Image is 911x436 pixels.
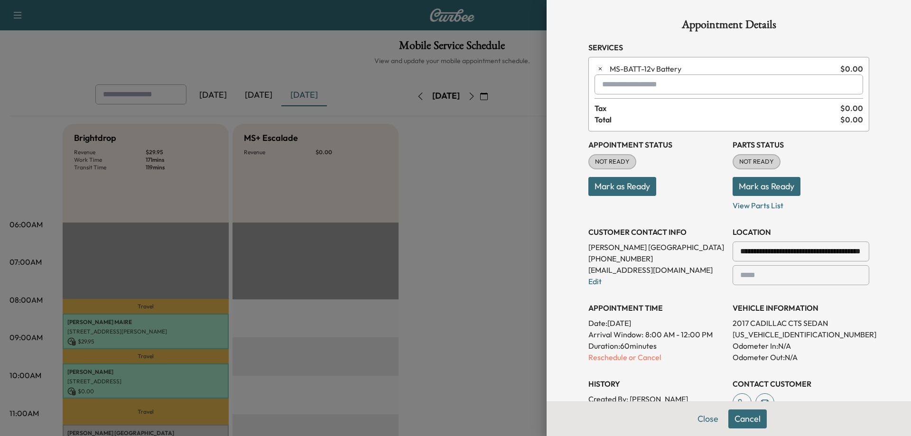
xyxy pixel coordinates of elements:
[840,63,863,74] span: $ 0.00
[588,264,725,276] p: [EMAIL_ADDRESS][DOMAIN_NAME]
[588,241,725,253] p: [PERSON_NAME] [GEOGRAPHIC_DATA]
[691,409,725,428] button: Close
[840,102,863,114] span: $ 0.00
[588,302,725,314] h3: APPOINTMENT TIME
[733,196,869,211] p: View Parts List
[588,226,725,238] h3: CUSTOMER CONTACT INFO
[588,340,725,352] p: Duration: 60 minutes
[734,157,780,167] span: NOT READY
[733,177,800,196] button: Mark as Ready
[588,253,725,264] p: [PHONE_NUMBER]
[588,393,725,405] p: Created By : [PERSON_NAME]
[588,277,602,286] a: Edit
[733,352,869,363] p: Odometer Out: N/A
[733,340,869,352] p: Odometer In: N/A
[733,139,869,150] h3: Parts Status
[728,409,767,428] button: Cancel
[588,139,725,150] h3: Appointment Status
[588,317,725,329] p: Date: [DATE]
[588,329,725,340] p: Arrival Window:
[645,329,713,340] span: 8:00 AM - 12:00 PM
[733,378,869,390] h3: CONTACT CUSTOMER
[588,19,869,34] h1: Appointment Details
[610,63,837,74] span: 12v Battery
[733,302,869,314] h3: VEHICLE INFORMATION
[588,352,725,363] p: Reschedule or Cancel
[733,317,869,329] p: 2017 CADILLAC CTS SEDAN
[589,157,635,167] span: NOT READY
[733,226,869,238] h3: LOCATION
[595,114,840,125] span: Total
[588,42,869,53] h3: Services
[595,102,840,114] span: Tax
[588,177,656,196] button: Mark as Ready
[733,329,869,340] p: [US_VEHICLE_IDENTIFICATION_NUMBER]
[588,378,725,390] h3: History
[840,114,863,125] span: $ 0.00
